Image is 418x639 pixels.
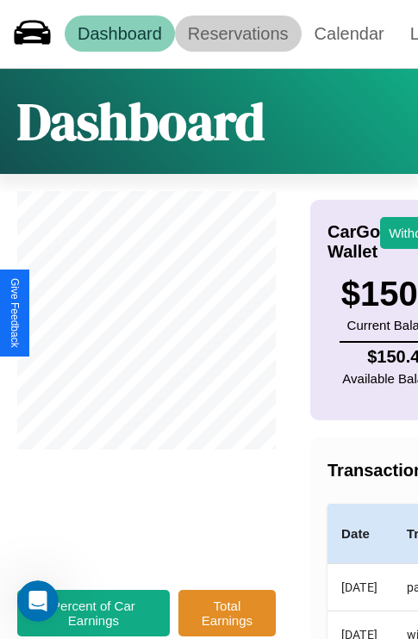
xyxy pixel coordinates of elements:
a: Dashboard [65,16,175,52]
h4: CarGo Wallet [328,222,380,262]
th: [DATE] [328,564,393,611]
iframe: Intercom live chat [17,580,59,622]
h4: Date [341,524,379,544]
a: Reservations [175,16,302,52]
button: Percent of Car Earnings [17,590,170,636]
a: Calendar [302,16,397,52]
h1: Dashboard [17,86,265,157]
div: Give Feedback [9,278,21,348]
button: Total Earnings [178,590,276,636]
